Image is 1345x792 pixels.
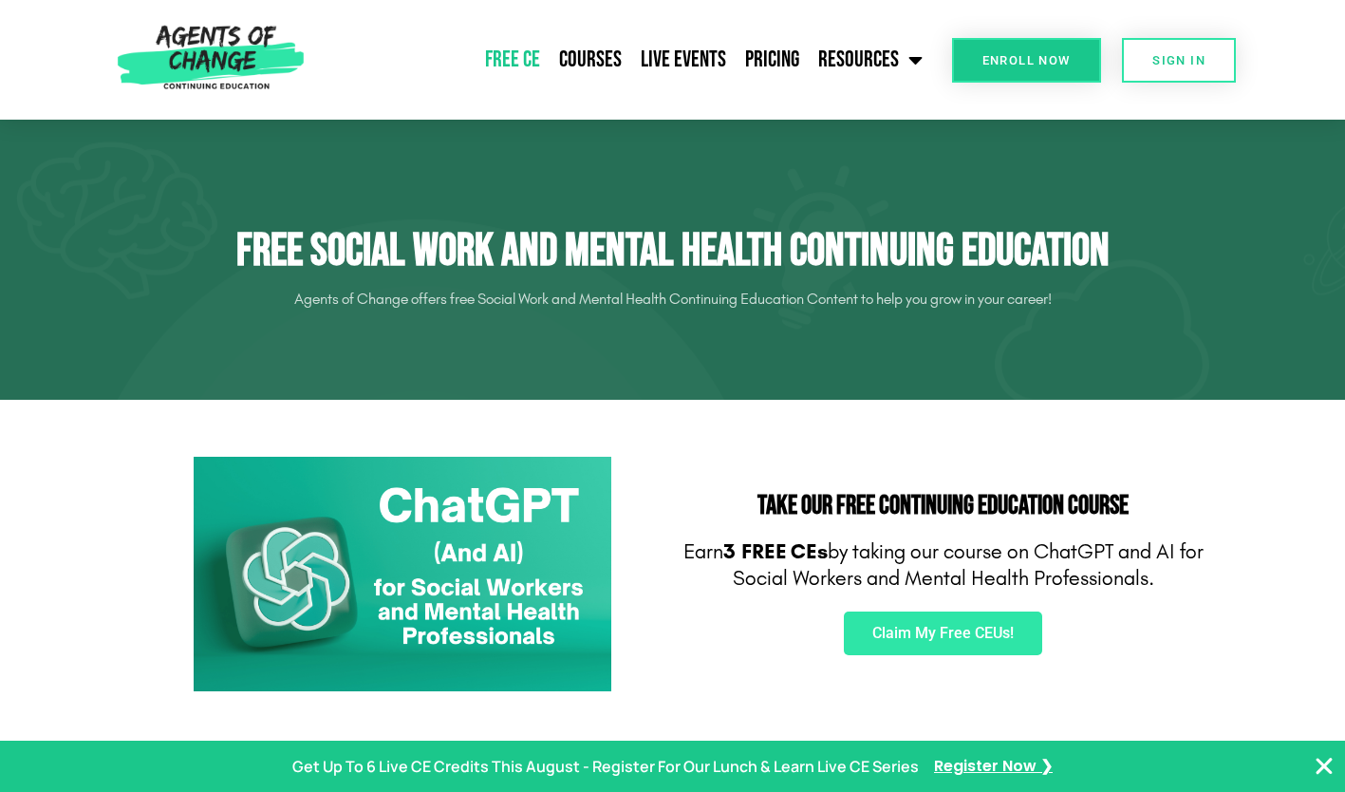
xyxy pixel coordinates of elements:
[476,36,550,84] a: Free CE
[312,36,932,84] nav: Menu
[844,612,1042,655] a: Claim My Free CEUs!
[141,284,1205,314] p: Agents of Change offers free Social Work and Mental Health Continuing Education Content to help y...
[809,36,932,84] a: Resources
[682,493,1205,519] h2: Take Our FREE Continuing Education Course
[1122,38,1236,83] a: SIGN IN
[292,753,919,781] p: Get Up To 6 Live CE Credits This August - Register For Our Lunch & Learn Live CE Series
[550,36,631,84] a: Courses
[952,38,1101,83] a: Enroll Now
[631,36,736,84] a: Live Events
[1313,755,1336,778] button: Close Banner
[723,539,828,564] b: 3 FREE CEs
[1152,54,1205,66] span: SIGN IN
[982,54,1071,66] span: Enroll Now
[934,753,1053,781] a: Register Now ❯
[682,538,1205,593] p: Earn by taking our course on ChatGPT and AI for Social Workers and Mental Health Professionals.
[736,36,809,84] a: Pricing
[141,224,1205,279] h1: Free Social Work and Mental Health Continuing Education
[872,626,1014,641] span: Claim My Free CEUs!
